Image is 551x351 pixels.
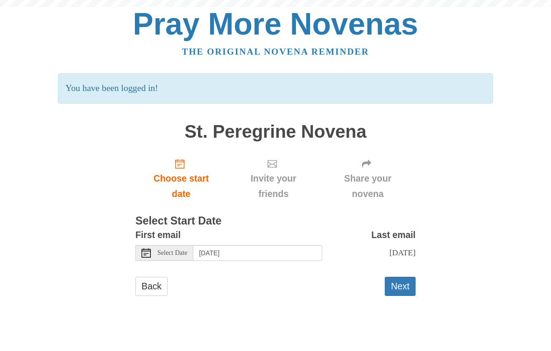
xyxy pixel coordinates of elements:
span: Invite your friends [236,171,311,202]
span: Select Date [157,250,187,256]
label: First email [135,227,181,243]
p: You have been logged in! [58,73,493,104]
label: Last email [371,227,416,243]
div: Click "Next" to confirm your start date first. [320,151,416,206]
span: Choose start date [145,171,218,202]
span: Share your novena [329,171,406,202]
a: Back [135,277,168,296]
span: [DATE] [389,248,416,257]
a: Choose start date [135,151,227,206]
button: Next [385,277,416,296]
div: Click "Next" to confirm your start date first. [227,151,320,206]
a: The original novena reminder [182,47,369,56]
h1: St. Peregrine Novena [135,122,416,142]
a: Pray More Novenas [133,7,418,41]
h3: Select Start Date [135,215,416,227]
